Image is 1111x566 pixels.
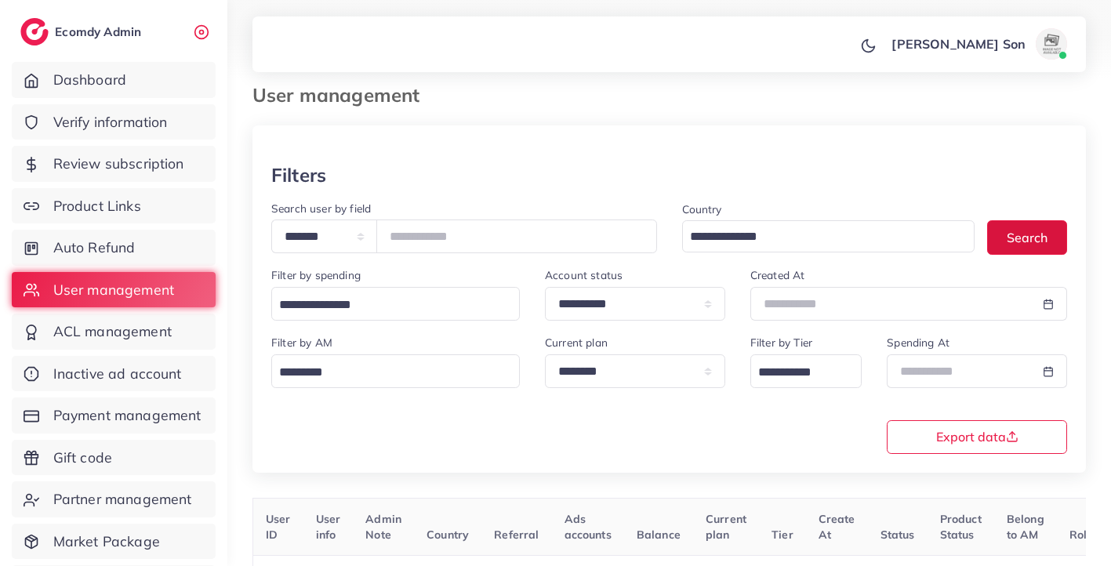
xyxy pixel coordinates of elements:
[12,440,216,476] a: Gift code
[819,512,855,542] span: Create At
[684,225,955,249] input: Search for option
[637,528,681,542] span: Balance
[750,267,805,283] label: Created At
[53,238,136,258] span: Auto Refund
[274,293,499,317] input: Search for option
[545,335,608,350] label: Current plan
[53,154,184,174] span: Review subscription
[274,361,499,385] input: Search for option
[12,356,216,392] a: Inactive ad account
[750,354,862,388] div: Search for option
[12,62,216,98] a: Dashboard
[12,397,216,434] a: Payment management
[987,220,1067,254] button: Search
[880,528,915,542] span: Status
[12,481,216,517] a: Partner management
[271,354,520,388] div: Search for option
[252,84,432,107] h3: User management
[271,335,332,350] label: Filter by AM
[53,112,168,132] span: Verify information
[53,196,141,216] span: Product Links
[12,146,216,182] a: Review subscription
[887,420,1067,454] button: Export data
[53,489,192,510] span: Partner management
[753,361,842,385] input: Search for option
[271,201,371,216] label: Search user by field
[20,18,49,45] img: logo
[55,24,145,39] h2: Ecomdy Admin
[365,512,401,542] span: Admin Note
[750,335,812,350] label: Filter by Tier
[1007,512,1044,542] span: Belong to AM
[271,267,361,283] label: Filter by spending
[12,188,216,224] a: Product Links
[772,528,793,542] span: Tier
[427,528,469,542] span: Country
[12,104,216,140] a: Verify information
[53,70,126,90] span: Dashboard
[936,430,1018,443] span: Export data
[12,524,216,560] a: Market Package
[883,28,1073,60] a: [PERSON_NAME] Sonavatar
[940,512,982,542] span: Product Status
[53,405,202,426] span: Payment management
[53,448,112,468] span: Gift code
[271,164,326,187] h3: Filters
[494,528,539,542] span: Referral
[706,512,746,542] span: Current plan
[53,364,182,384] span: Inactive ad account
[12,314,216,350] a: ACL management
[316,512,341,542] span: User info
[1036,28,1067,60] img: avatar
[891,34,1026,53] p: [PERSON_NAME] Son
[12,230,216,266] a: Auto Refund
[12,272,216,308] a: User management
[545,267,623,283] label: Account status
[682,201,722,217] label: Country
[53,280,174,300] span: User management
[266,512,291,542] span: User ID
[271,287,520,321] div: Search for option
[53,532,160,552] span: Market Package
[1069,528,1099,542] span: Roles
[682,220,975,252] div: Search for option
[565,512,612,542] span: Ads accounts
[887,335,949,350] label: Spending At
[53,321,172,342] span: ACL management
[20,18,145,45] a: logoEcomdy Admin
